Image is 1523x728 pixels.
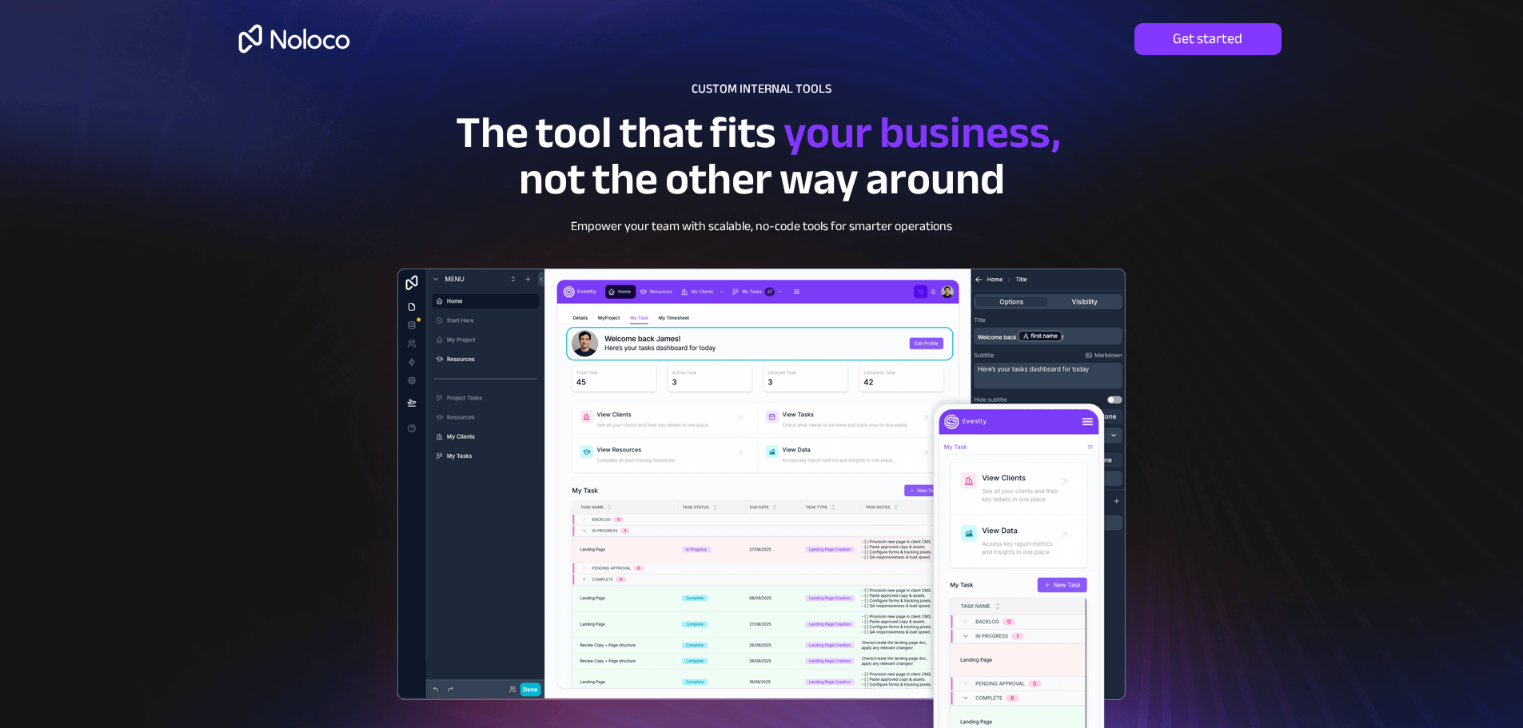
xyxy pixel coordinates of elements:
[692,77,831,101] span: CUSTOM INTERNAL TOOLS
[456,91,776,174] span: The tool that fits
[783,91,1061,174] span: your business,
[519,137,1005,221] span: not the other way around
[1134,23,1282,55] a: Get started
[1134,30,1282,48] span: Get started
[571,214,952,238] span: Empower your team with scalable, no-code tools for smarter operations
